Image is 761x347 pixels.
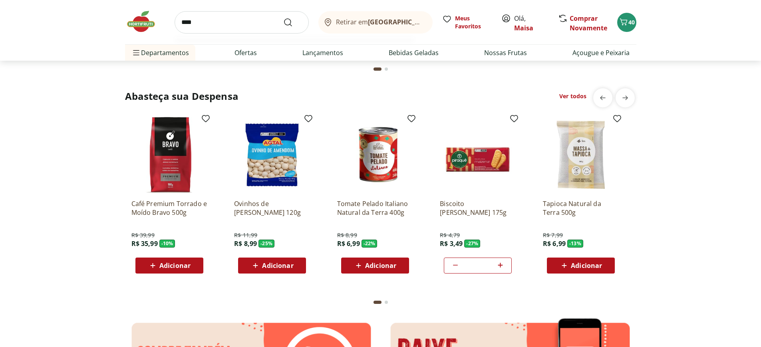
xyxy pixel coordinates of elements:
[365,262,396,269] span: Adicionar
[337,239,360,248] span: R$ 6,99
[567,240,583,248] span: - 13 %
[131,239,158,248] span: R$ 35,99
[383,293,389,312] button: Go to page 2 from fs-carousel
[455,14,492,30] span: Meus Favoritos
[571,262,602,269] span: Adicionar
[616,88,635,107] button: next
[131,231,155,239] span: R$ 39,99
[484,48,527,58] a: Nossas Frutas
[238,258,306,274] button: Adicionar
[302,48,343,58] a: Lançamentos
[135,258,203,274] button: Adicionar
[131,43,141,62] button: Menu
[234,117,310,193] img: Ovinhos de Amendoim Agtal 120g
[572,48,630,58] a: Açougue e Peixaria
[337,231,357,239] span: R$ 8,99
[175,11,309,34] input: search
[368,18,503,26] b: [GEOGRAPHIC_DATA]/[GEOGRAPHIC_DATA]
[234,239,257,248] span: R$ 8,99
[372,293,383,312] button: Current page from fs-carousel
[547,258,615,274] button: Adicionar
[234,231,257,239] span: R$ 11,99
[389,48,439,58] a: Bebidas Geladas
[543,199,619,217] a: Tapioca Natural da Terra 500g
[125,10,165,34] img: Hortifruti
[442,14,492,30] a: Meus Favoritos
[543,239,566,248] span: R$ 6,99
[464,240,480,248] span: - 27 %
[628,18,635,26] span: 40
[440,231,460,239] span: R$ 4,79
[337,117,413,193] img: Tomate Pelado Italiano Natural da Terra 400g
[234,48,257,58] a: Ofertas
[234,199,310,217] a: Ovinhos de [PERSON_NAME] 120g
[440,117,516,193] img: Biscoito Maizena Piraque 175g
[159,262,191,269] span: Adicionar
[440,239,463,248] span: R$ 3,49
[337,199,413,217] a: Tomate Pelado Italiano Natural da Terra 400g
[131,43,189,62] span: Departamentos
[159,240,175,248] span: - 10 %
[543,117,619,193] img: Tapioca Natural da Terra 500g
[514,24,533,32] a: Maisa
[543,231,563,239] span: R$ 7,99
[383,59,389,79] button: Go to page 2 from fs-carousel
[593,88,612,107] button: previous
[131,199,207,217] a: Café Premium Torrado e Moído Bravo 500g
[362,240,378,248] span: - 22 %
[514,14,550,33] span: Olá,
[559,92,586,100] a: Ver todos
[262,262,293,269] span: Adicionar
[125,90,238,103] h2: Abasteça sua Despensa
[341,258,409,274] button: Adicionar
[440,199,516,217] a: Biscoito [PERSON_NAME] 175g
[131,117,207,193] img: Café Premium Torrado e Moído Bravo 500g
[318,11,433,34] button: Retirar em[GEOGRAPHIC_DATA]/[GEOGRAPHIC_DATA]
[336,18,424,26] span: Retirar em
[570,14,607,32] a: Comprar Novamente
[617,13,636,32] button: Carrinho
[258,240,274,248] span: - 25 %
[283,18,302,27] button: Submit Search
[372,59,383,79] button: Current page from fs-carousel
